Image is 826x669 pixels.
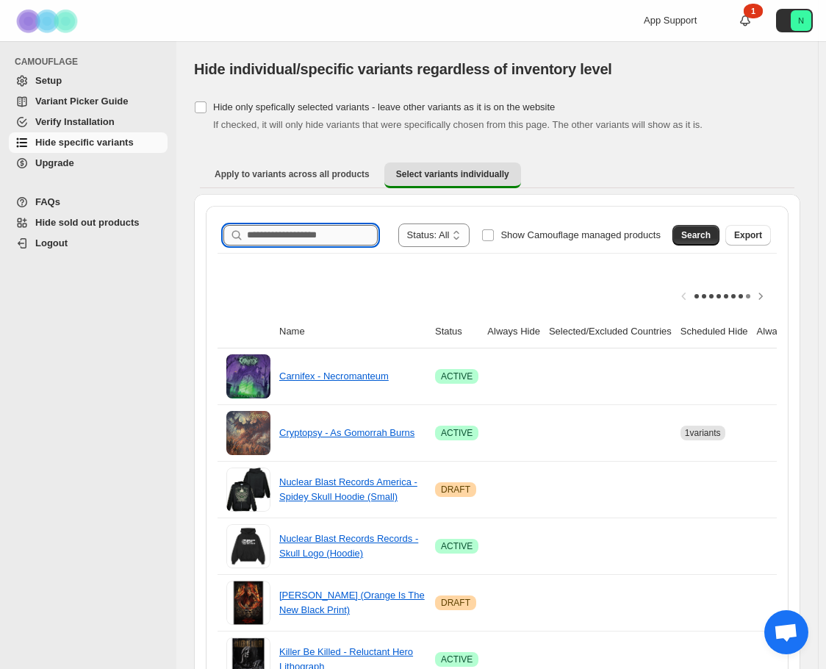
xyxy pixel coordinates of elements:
a: Upgrade [9,153,168,173]
span: Apply to variants across all products [215,168,370,180]
a: Logout [9,233,168,254]
th: Status [431,315,483,348]
a: [PERSON_NAME] (Orange Is The New Black Print) [279,590,425,615]
a: Verify Installation [9,112,168,132]
span: 1 variants [685,428,721,438]
a: Open chat [764,610,808,654]
a: Setup [9,71,168,91]
th: Always Hide [483,315,545,348]
img: Nuclear Blast Records Records - Skull Logo (Hoodie) [226,524,270,568]
div: 1 [744,4,763,18]
span: ACTIVE [441,371,473,382]
span: Upgrade [35,157,74,168]
span: Search [681,229,711,241]
span: App Support [644,15,697,26]
a: 1 [738,13,753,28]
span: Variant Picker Guide [35,96,128,107]
span: FAQs [35,196,60,207]
img: Nuclear Blast Records America - Spidey Skull Hoodie (Small) [226,468,270,512]
span: Hide specific variants [35,137,134,148]
a: Hide sold out products [9,212,168,233]
span: Setup [35,75,62,86]
span: ACTIVE [441,540,473,552]
button: Avatar with initials N [776,9,813,32]
button: Scroll table right one column [750,286,771,307]
button: Apply to variants across all products [203,162,381,186]
button: Search [672,225,719,246]
span: DRAFT [441,484,470,496]
span: Export [734,229,762,241]
a: Variant Picker Guide [9,91,168,112]
img: Camouflage [12,1,85,41]
text: N [798,16,804,25]
a: Carnifex - Necromanteum [279,371,389,382]
span: Show Camouflage managed products [500,229,661,240]
th: Always Show [753,315,818,348]
img: Carnifex - Necromanteum [226,354,270,398]
span: Hide individual/specific variants regardless of inventory level [194,61,612,77]
span: Select variants individually [396,168,509,180]
img: Cryptopsy - As Gomorrah Burns [226,411,270,455]
span: If checked, it will only hide variants that were specifically chosen from this page. The other va... [213,119,703,130]
span: Hide only spefically selected variants - leave other variants as it is on the website [213,101,555,112]
button: Export [725,225,771,246]
span: Hide sold out products [35,217,140,228]
img: Jessica Pimentel (Orange Is The New Black Print) [226,581,270,625]
a: Nuclear Blast Records America - Spidey Skull Hoodie (Small) [279,476,417,502]
span: CAMOUFLAGE [15,56,169,68]
th: Name [275,315,431,348]
button: Select variants individually [384,162,521,188]
a: Hide specific variants [9,132,168,153]
a: FAQs [9,192,168,212]
span: Verify Installation [35,116,115,127]
span: Logout [35,237,68,248]
span: Avatar with initials N [791,10,811,31]
a: Nuclear Blast Records Records - Skull Logo (Hoodie) [279,533,418,559]
a: Cryptopsy - As Gomorrah Burns [279,427,414,438]
span: ACTIVE [441,427,473,439]
th: Scheduled Hide [676,315,753,348]
span: DRAFT [441,597,470,609]
th: Selected/Excluded Countries [545,315,676,348]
